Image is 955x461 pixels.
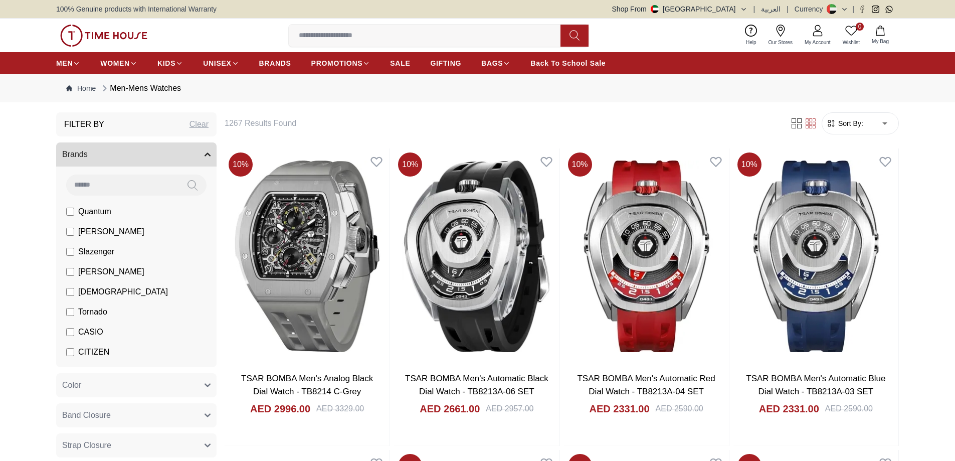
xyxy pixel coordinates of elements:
span: Tornado [78,306,107,318]
a: Instagram [872,6,879,13]
span: KIDS [157,58,175,68]
a: GIFTING [430,54,461,72]
span: CASIO [78,326,103,338]
span: | [753,4,755,14]
a: Whatsapp [885,6,893,13]
h6: 1267 Results Found [225,117,778,129]
img: TSAR BOMBA Men's Automatic Blue Dial Watch - TB8213A-03 SET [733,148,898,364]
span: 100% Genuine products with International Warranty [56,4,217,14]
button: Shop From[GEOGRAPHIC_DATA] [612,4,747,14]
input: Slazenger [66,248,74,256]
span: Sort By: [836,118,863,128]
h4: AED 2331.00 [759,402,819,416]
img: TSAR BOMBA Men's Automatic Red Dial Watch - TB8213A-04 SET [564,148,729,364]
a: SALE [390,54,410,72]
a: Home [66,83,96,93]
span: [PERSON_NAME] [78,226,144,238]
a: BAGS [481,54,510,72]
a: Our Stores [762,23,799,48]
span: Our Stores [765,39,797,46]
a: Help [740,23,762,48]
a: TSAR BOMBA Men's Automatic Black Dial Watch - TB8213A-06 SET [405,374,548,396]
a: TSAR BOMBA Men's Analog Black Dial Watch - TB8214 C-Grey [241,374,373,396]
span: MEN [56,58,73,68]
span: 10 % [398,152,422,177]
div: AED 2590.00 [825,403,873,415]
h3: Filter By [64,118,104,130]
img: United Arab Emirates [651,5,659,13]
span: SALE [390,58,410,68]
a: UNISEX [203,54,239,72]
input: Quantum [66,208,74,216]
a: Facebook [858,6,866,13]
span: 10 % [229,152,253,177]
span: Help [742,39,760,46]
nav: Breadcrumb [56,74,899,102]
input: [DEMOGRAPHIC_DATA] [66,288,74,296]
span: 10 % [568,152,592,177]
a: MEN [56,54,80,72]
span: PROMOTIONS [311,58,363,68]
span: | [852,4,854,14]
span: CITIZEN [78,346,109,358]
span: [PERSON_NAME] [78,266,144,278]
span: | [787,4,789,14]
button: Color [56,373,217,397]
div: AED 3329.00 [316,403,364,415]
span: Slazenger [78,246,114,258]
div: Clear [189,118,209,130]
a: KIDS [157,54,183,72]
span: WOMEN [100,58,130,68]
span: 10 % [737,152,761,177]
input: CASIO [66,328,74,336]
h4: AED 2996.00 [250,402,310,416]
span: My Bag [868,38,893,45]
div: AED 2957.00 [486,403,533,415]
button: العربية [761,4,781,14]
h4: AED 2661.00 [420,402,480,416]
a: Back To School Sale [530,54,606,72]
h4: AED 2331.00 [589,402,649,416]
span: BAGS [481,58,503,68]
img: TSAR BOMBA Men's Automatic Black Dial Watch - TB8213A-06 SET [394,148,559,364]
div: Currency [795,4,827,14]
img: ... [60,25,147,47]
span: Back To School Sale [530,58,606,68]
span: GUESS [78,366,106,378]
a: WOMEN [100,54,137,72]
span: Band Closure [62,409,111,421]
span: Brands [62,148,88,161]
span: Color [62,379,81,391]
div: AED 2590.00 [656,403,703,415]
input: CITIZEN [66,348,74,356]
span: BRANDS [259,58,291,68]
a: TSAR BOMBA Men's Automatic Red Dial Watch - TB8213A-04 SET [577,374,715,396]
img: TSAR BOMBA Men's Analog Black Dial Watch - TB8214 C-Grey [225,148,390,364]
span: My Account [801,39,835,46]
button: My Bag [866,24,895,47]
a: 0Wishlist [837,23,866,48]
span: 0 [856,23,864,31]
span: [DEMOGRAPHIC_DATA] [78,286,168,298]
input: Tornado [66,308,74,316]
span: GIFTING [430,58,461,68]
button: Band Closure [56,403,217,427]
span: Strap Closure [62,439,111,451]
input: [PERSON_NAME] [66,228,74,236]
button: Strap Closure [56,433,217,457]
button: Sort By: [826,118,863,128]
span: UNISEX [203,58,231,68]
button: Brands [56,142,217,167]
input: [PERSON_NAME] [66,268,74,276]
a: BRANDS [259,54,291,72]
a: PROMOTIONS [311,54,370,72]
span: Wishlist [839,39,864,46]
div: Men-Mens Watches [100,82,181,94]
span: Quantum [78,206,111,218]
a: TSAR BOMBA Men's Automatic Blue Dial Watch - TB8213A-03 SET [746,374,885,396]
